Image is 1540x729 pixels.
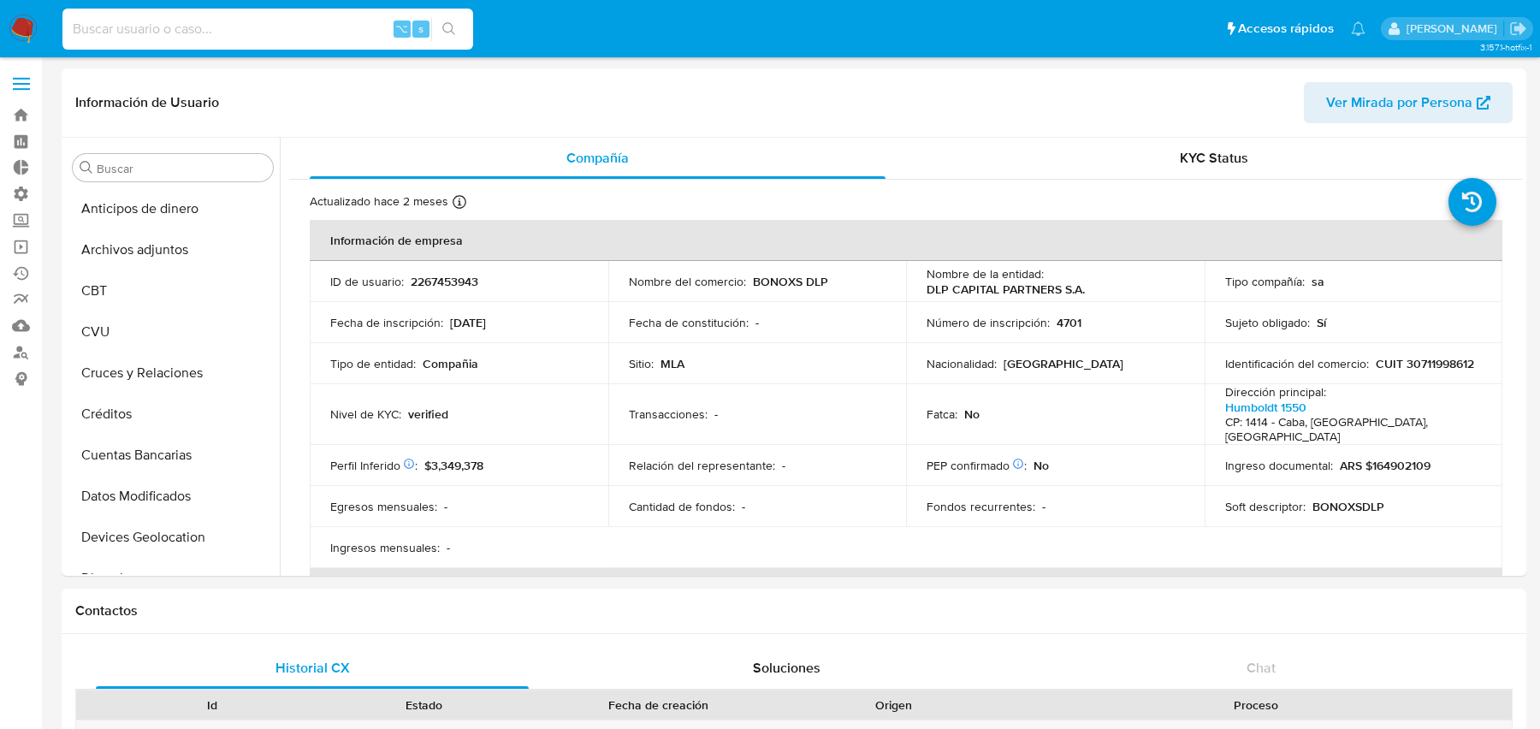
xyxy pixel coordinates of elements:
[753,658,820,678] span: Soluciones
[714,406,718,422] p: -
[66,517,280,558] button: Devices Geolocation
[330,274,404,289] p: ID de usuario :
[1376,356,1474,371] p: CUIT 30711998612
[927,356,997,371] p: Nacionalidad :
[75,602,1513,619] h1: Contactos
[310,220,1502,261] th: Información de empresa
[927,315,1050,330] p: Número de inscripción :
[755,315,759,330] p: -
[97,161,266,176] input: Buscar
[118,696,305,714] div: Id
[927,282,1085,297] p: DLP CAPITAL PARTNERS S.A.
[395,21,408,37] span: ⌥
[542,696,776,714] div: Fecha de creación
[660,356,684,371] p: MLA
[1326,82,1472,123] span: Ver Mirada por Persona
[1225,415,1476,445] h4: CP: 1414 - Caba, [GEOGRAPHIC_DATA], [GEOGRAPHIC_DATA]
[964,406,980,422] p: No
[1011,696,1500,714] div: Proceso
[66,476,280,517] button: Datos Modificados
[431,17,466,41] button: search-icon
[330,315,443,330] p: Fecha de inscripción :
[629,315,749,330] p: Fecha de constitución :
[447,540,450,555] p: -
[310,568,1502,609] th: Datos de contacto
[418,21,423,37] span: s
[66,435,280,476] button: Cuentas Bancarias
[753,274,828,289] p: BONOXS DLP
[66,394,280,435] button: Créditos
[62,18,473,40] input: Buscar usuario o caso...
[1312,499,1384,514] p: BONOXSDLP
[1004,356,1123,371] p: [GEOGRAPHIC_DATA]
[742,499,745,514] p: -
[782,458,785,473] p: -
[424,457,483,474] span: $3,349,378
[408,406,448,422] p: verified
[1034,458,1049,473] p: No
[329,696,517,714] div: Estado
[1225,458,1333,473] p: Ingreso documental :
[1312,274,1324,289] p: sa
[927,406,957,422] p: Fatca :
[1509,20,1527,38] a: Salir
[66,188,280,229] button: Anticipos de dinero
[1225,356,1369,371] p: Identificación del comercio :
[1317,315,1326,330] p: Sí
[66,558,280,599] button: Direcciones
[1057,315,1081,330] p: 4701
[1238,20,1334,38] span: Accesos rápidos
[450,315,486,330] p: [DATE]
[66,270,280,311] button: CBT
[1340,458,1430,473] p: ARS $164902109
[66,353,280,394] button: Cruces y Relaciones
[444,499,447,514] p: -
[629,274,746,289] p: Nombre del comercio :
[927,499,1035,514] p: Fondos recurrentes :
[330,540,440,555] p: Ingresos mensuales :
[1225,384,1326,400] p: Dirección principal :
[330,458,418,473] p: Perfil Inferido :
[330,356,416,371] p: Tipo de entidad :
[1180,148,1248,168] span: KYC Status
[80,161,93,175] button: Buscar
[1407,21,1503,37] p: juan.calo@mercadolibre.com
[411,274,478,289] p: 2267453943
[629,499,735,514] p: Cantidad de fondos :
[1225,399,1306,416] a: Humboldt 1550
[275,658,350,678] span: Historial CX
[629,406,708,422] p: Transacciones :
[629,458,775,473] p: Relación del representante :
[330,499,437,514] p: Egresos mensuales :
[566,148,629,168] span: Compañía
[1247,658,1276,678] span: Chat
[927,266,1044,282] p: Nombre de la entidad :
[927,458,1027,473] p: PEP confirmado :
[66,229,280,270] button: Archivos adjuntos
[800,696,987,714] div: Origen
[423,356,478,371] p: Compañia
[1225,499,1306,514] p: Soft descriptor :
[1351,21,1365,36] a: Notificaciones
[629,356,654,371] p: Sitio :
[75,94,219,111] h1: Información de Usuario
[1304,82,1513,123] button: Ver Mirada por Persona
[1042,499,1045,514] p: -
[66,311,280,353] button: CVU
[1225,274,1305,289] p: Tipo compañía :
[310,193,448,210] p: Actualizado hace 2 meses
[330,406,401,422] p: Nivel de KYC :
[1225,315,1310,330] p: Sujeto obligado :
